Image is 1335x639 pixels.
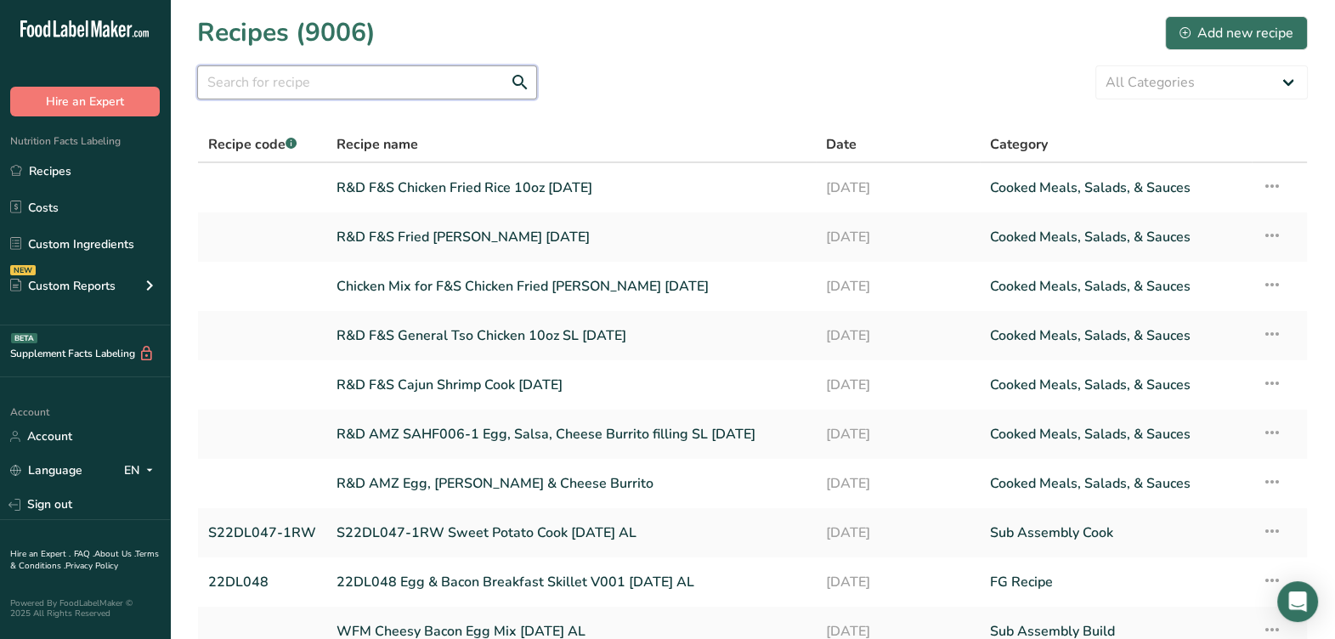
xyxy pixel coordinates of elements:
[1179,23,1293,43] div: Add new recipe
[208,135,297,154] span: Recipe code
[826,367,970,403] a: [DATE]
[208,515,316,551] a: S22DL047-1RW
[10,548,159,572] a: Terms & Conditions .
[990,134,1048,155] span: Category
[826,318,970,353] a: [DATE]
[826,219,970,255] a: [DATE]
[197,14,376,52] h1: Recipes (9006)
[94,548,135,560] a: About Us .
[10,548,71,560] a: Hire an Expert .
[337,564,806,600] a: 22DL048 Egg & Bacon Breakfast Skillet V001 [DATE] AL
[337,269,806,304] a: Chicken Mix for F&S Chicken Fried [PERSON_NAME] [DATE]
[990,318,1242,353] a: Cooked Meals, Salads, & Sauces
[337,515,806,551] a: S22DL047-1RW Sweet Potato Cook [DATE] AL
[826,515,970,551] a: [DATE]
[10,265,36,275] div: NEW
[197,65,537,99] input: Search for recipe
[990,367,1242,403] a: Cooked Meals, Salads, & Sauces
[337,466,806,501] a: R&D AMZ Egg, [PERSON_NAME] & Cheese Burrito
[990,515,1242,551] a: Sub Assembly Cook
[1165,16,1308,50] button: Add new recipe
[65,560,118,572] a: Privacy Policy
[990,466,1242,501] a: Cooked Meals, Salads, & Sauces
[10,598,160,619] div: Powered By FoodLabelMaker © 2025 All Rights Reserved
[10,277,116,295] div: Custom Reports
[74,548,94,560] a: FAQ .
[11,333,37,343] div: BETA
[990,219,1242,255] a: Cooked Meals, Salads, & Sauces
[337,367,806,403] a: R&D F&S Cajun Shrimp Cook [DATE]
[826,134,857,155] span: Date
[337,219,806,255] a: R&D F&S Fried [PERSON_NAME] [DATE]
[826,416,970,452] a: [DATE]
[337,134,418,155] span: Recipe name
[990,416,1242,452] a: Cooked Meals, Salads, & Sauces
[337,318,806,353] a: R&D F&S General Tso Chicken 10oz SL [DATE]
[826,170,970,206] a: [DATE]
[990,564,1242,600] a: FG Recipe
[826,564,970,600] a: [DATE]
[10,455,82,485] a: Language
[208,564,316,600] a: 22DL048
[990,269,1242,304] a: Cooked Meals, Salads, & Sauces
[124,461,160,481] div: EN
[10,87,160,116] button: Hire an Expert
[337,170,806,206] a: R&D F&S Chicken Fried Rice 10oz [DATE]
[826,466,970,501] a: [DATE]
[826,269,970,304] a: [DATE]
[1277,581,1318,622] div: Open Intercom Messenger
[337,416,806,452] a: R&D AMZ SAHF006-1 Egg, Salsa, Cheese Burrito filling SL [DATE]
[990,170,1242,206] a: Cooked Meals, Salads, & Sauces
